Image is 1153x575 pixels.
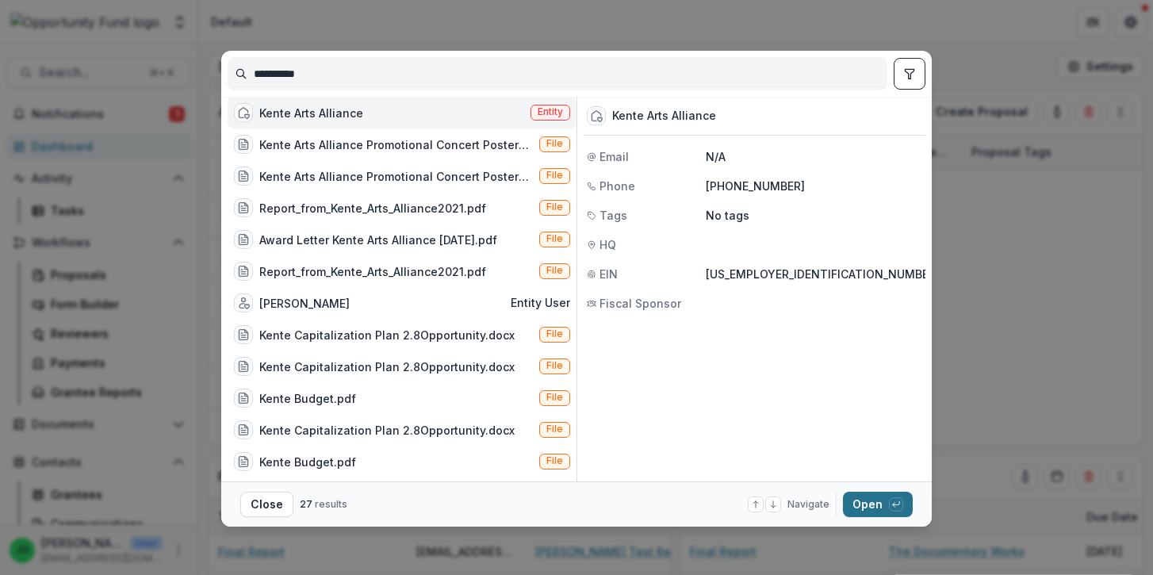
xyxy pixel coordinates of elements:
[546,138,563,149] span: File
[843,492,913,517] button: Open
[259,454,356,470] div: Kente Budget.pdf
[259,232,497,248] div: Award Letter Kente Arts Alliance [DATE].pdf
[546,328,563,339] span: File
[706,178,922,194] p: [PHONE_NUMBER]
[546,233,563,244] span: File
[259,105,363,121] div: Kente Arts Alliance
[259,390,356,407] div: Kente Budget.pdf
[259,200,486,217] div: Report_from_Kente_Arts_Alliance2021.pdf
[259,136,533,153] div: Kente Arts Alliance Promotional Concert Posters.pdf
[546,170,563,181] span: File
[599,148,629,165] span: Email
[511,297,570,310] span: Entity user
[259,327,515,343] div: Kente Capitalization Plan 2.8Opportunity.docx
[259,295,350,312] div: [PERSON_NAME]
[599,295,681,312] span: Fiscal Sponsor
[599,207,627,224] span: Tags
[259,422,515,439] div: Kente Capitalization Plan 2.8Opportunity.docx
[599,266,618,282] span: EIN
[259,263,486,280] div: Report_from_Kente_Arts_Alliance2021.pdf
[706,207,749,224] p: No tags
[546,392,563,403] span: File
[259,168,533,185] div: Kente Arts Alliance Promotional Concert Posters.pdf
[546,360,563,371] span: File
[599,236,616,253] span: HQ
[546,455,563,466] span: File
[706,266,940,282] p: [US_EMPLOYER_IDENTIFICATION_NUMBER]
[300,498,312,510] span: 27
[599,178,635,194] span: Phone
[546,265,563,276] span: File
[706,148,922,165] p: N/A
[315,498,347,510] span: results
[894,58,925,90] button: toggle filters
[240,492,293,517] button: Close
[787,497,829,512] span: Navigate
[259,358,515,375] div: Kente Capitalization Plan 2.8Opportunity.docx
[546,424,563,435] span: File
[612,109,716,123] div: Kente Arts Alliance
[546,201,563,213] span: File
[538,106,563,117] span: Entity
